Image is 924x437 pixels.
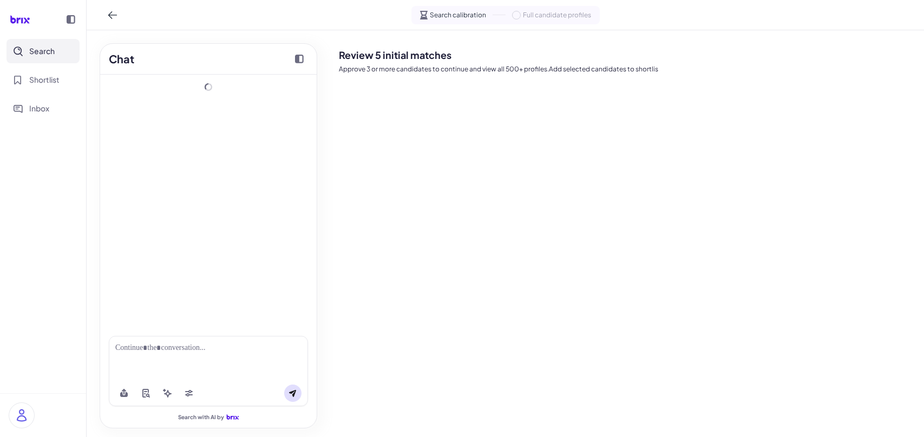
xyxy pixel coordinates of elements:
[9,403,34,428] img: user_logo.png
[339,64,915,74] p: Approve 3 or more candidates to continue and view all 500+ profiles.Add selected candidates to sh...
[6,68,80,92] button: Shortlist
[115,385,133,402] button: Upload file
[6,39,80,63] button: Search
[178,414,224,421] span: Search with AI by
[109,51,134,67] h2: Chat
[291,50,308,68] button: Collapse chat
[29,45,55,57] span: Search
[6,96,80,121] button: Inbox
[284,385,302,402] button: Send message
[339,48,915,62] h2: Review 5 initial matches
[430,10,486,20] span: Search calibration
[29,74,60,85] span: Shortlist
[29,103,49,114] span: Inbox
[523,10,591,20] span: Full candidate profiles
